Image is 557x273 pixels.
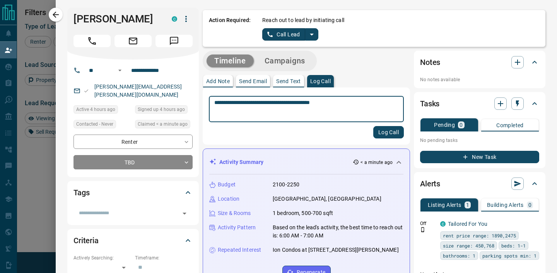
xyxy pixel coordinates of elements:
[420,76,539,83] p: No notes available
[420,56,440,68] h2: Notes
[73,135,193,149] div: Renter
[466,202,469,208] p: 1
[135,254,193,261] p: Timeframe:
[420,135,539,146] p: No pending tasks
[276,78,301,84] p: Send Text
[501,242,526,249] span: beds: 1-1
[373,126,404,138] button: Log Call
[443,242,494,249] span: size range: 450,768
[206,78,230,84] p: Add Note
[496,123,524,128] p: Completed
[420,177,440,190] h2: Alerts
[434,122,455,128] p: Pending
[273,246,399,254] p: Ion Condos at [STREET_ADDRESS][PERSON_NAME]
[135,105,193,116] div: Sat Aug 16 2025
[273,209,333,217] p: 1 bedroom, 500-700 sqft
[76,120,113,128] span: Contacted - Never
[114,35,152,47] span: Email
[257,55,313,67] button: Campaigns
[420,174,539,193] div: Alerts
[420,94,539,113] div: Tasks
[273,224,403,240] p: Based on the lead's activity, the best time to reach out is: 6:00 AM - 7:00 AM
[420,220,436,227] p: Off
[73,35,111,47] span: Call
[84,88,89,94] svg: Email Valid
[487,202,524,208] p: Building Alerts
[207,55,254,67] button: Timeline
[528,202,531,208] p: 0
[73,234,99,247] h2: Criteria
[239,78,267,84] p: Send Email
[219,158,263,166] p: Activity Summary
[273,195,381,203] p: [GEOGRAPHIC_DATA], [GEOGRAPHIC_DATA]
[448,221,487,227] a: Tailored For You
[262,28,305,41] button: Call Lead
[443,252,475,259] span: bathrooms: 1
[209,155,403,169] div: Activity Summary< a minute ago
[135,120,193,131] div: Sat Aug 16 2025
[138,106,185,113] span: Signed up 4 hours ago
[428,202,461,208] p: Listing Alerts
[209,16,251,41] p: Action Required:
[73,183,193,202] div: Tags
[73,231,193,250] div: Criteria
[73,105,131,116] div: Sat Aug 16 2025
[440,221,446,227] div: condos.ca
[73,155,193,169] div: TBD
[460,122,463,128] p: 0
[310,78,331,84] p: Log Call
[420,227,425,232] svg: Push Notification Only
[420,151,539,163] button: New Task
[361,159,393,166] p: < a minute ago
[443,232,516,239] span: rent price range: 1890,2475
[218,195,239,203] p: Location
[138,120,188,128] span: Claimed < a minute ago
[115,66,125,75] button: Open
[262,16,344,24] p: Reach out to lead by initiating call
[218,209,251,217] p: Size & Rooms
[218,181,236,189] p: Budget
[218,246,261,254] p: Repeated Interest
[420,53,539,72] div: Notes
[155,35,193,47] span: Message
[420,97,439,110] h2: Tasks
[73,13,160,25] h1: [PERSON_NAME]
[94,84,182,98] a: [PERSON_NAME][EMAIL_ADDRESS][PERSON_NAME][DOMAIN_NAME]
[76,106,115,113] span: Active 4 hours ago
[482,252,536,259] span: parking spots min: 1
[262,28,318,41] div: split button
[73,254,131,261] p: Actively Searching:
[172,16,177,22] div: condos.ca
[273,181,299,189] p: 2100-2250
[73,186,89,199] h2: Tags
[179,208,190,219] button: Open
[218,224,256,232] p: Activity Pattern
